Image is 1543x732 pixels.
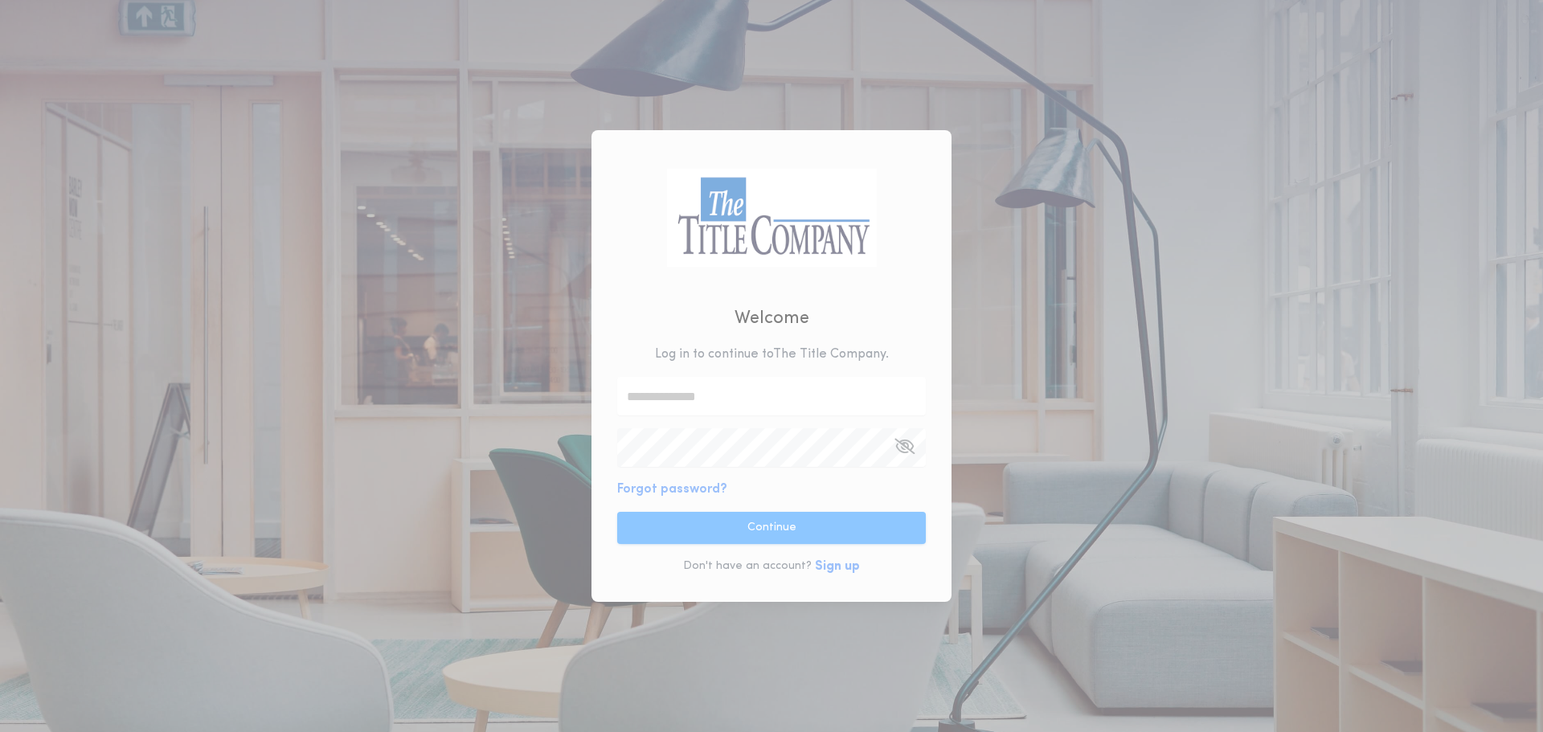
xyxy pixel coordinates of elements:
[655,345,889,364] p: Log in to continue to The Title Company .
[666,168,877,267] img: logo
[617,512,926,544] button: Continue
[683,558,812,575] p: Don't have an account?
[617,480,727,499] button: Forgot password?
[735,305,809,332] h2: Welcome
[815,557,860,576] button: Sign up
